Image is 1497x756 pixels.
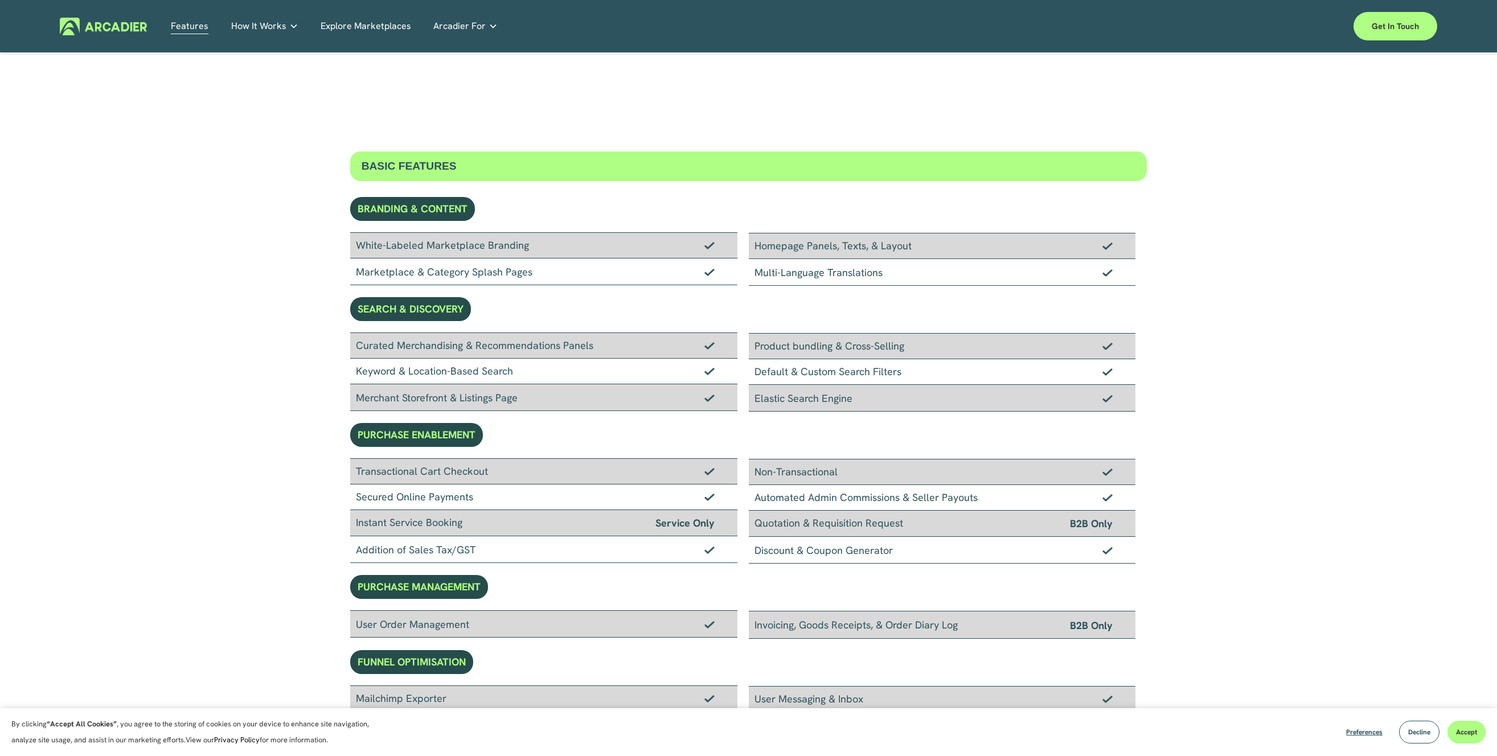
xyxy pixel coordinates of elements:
[704,546,715,554] img: Checkmark
[704,621,715,628] img: Checkmark
[47,719,117,729] strong: “Accept All Cookies”
[704,394,715,402] img: Checkmark
[1102,395,1113,402] img: Checkmark
[350,423,483,447] div: PURCHASE ENABLEMENT
[350,258,737,285] div: Marketplace & Category Splash Pages
[171,17,208,35] a: Features
[704,493,715,501] img: Checkmark
[350,297,471,321] div: SEARCH & DISCOVERY
[11,716,382,748] p: By clicking , you agree to the storing of cookies on your device to enhance site navigation, anal...
[749,259,1136,286] div: Multi-Language Translations
[1338,721,1391,743] button: Preferences
[1102,547,1113,554] img: Checkmark
[1456,728,1477,737] span: Accept
[704,367,715,375] img: Checkmark
[1102,269,1113,277] img: Checkmark
[704,268,715,276] img: Checkmark
[704,695,715,702] img: Checkmark
[749,233,1136,259] div: Homepage Panels, Texts, & Layout
[749,385,1136,412] div: Elastic Search Engine
[1102,494,1113,502] img: Checkmark
[704,241,715,249] img: Checkmark
[749,686,1136,712] div: User Messaging & Inbox
[1447,721,1486,743] button: Accept
[350,359,737,384] div: Keyword & Location-Based Search
[350,510,737,536] div: Instant Service Booking
[214,735,260,745] a: Privacy Policy
[1346,728,1383,737] span: Preferences
[1102,468,1113,476] img: Checkmark
[433,18,486,34] span: Arcadier For
[231,17,298,35] a: folder dropdown
[350,536,737,563] div: Addition of Sales Tax/GST
[350,650,473,674] div: FUNNEL OPTIMISATION
[1070,617,1113,634] span: B2B Only
[749,359,1136,385] div: Default & Custom Search Filters
[350,575,488,599] div: PURCHASE MANAGEMENT
[350,484,737,510] div: Secured Online Payments
[749,485,1136,511] div: Automated Admin Commissions & Seller Payouts
[350,458,737,484] div: Transactional Cart Checkout
[350,151,1147,181] div: BASIC FEATURES
[1102,368,1113,376] img: Checkmark
[749,511,1136,537] div: Quotation & Requisition Request
[1102,342,1113,350] img: Checkmark
[231,18,286,34] span: How It Works
[749,459,1136,485] div: Non-Transactional
[350,685,737,712] div: Mailchimp Exporter
[1102,695,1113,703] img: Checkmark
[1070,515,1113,532] span: B2B Only
[1399,721,1439,743] button: Decline
[704,342,715,350] img: Checkmark
[433,17,498,35] a: folder dropdown
[1102,242,1113,250] img: Checkmark
[350,232,737,258] div: White-Labeled Marketplace Branding
[749,333,1136,359] div: Product bundling & Cross-Selling
[655,515,715,531] span: Service Only
[350,197,475,221] div: BRANDING & CONTENT
[749,611,1136,639] div: Invoicing, Goods Receipts, & Order Diary Log
[321,17,411,35] a: Explore Marketplaces
[749,537,1136,564] div: Discount & Coupon Generator
[350,332,737,359] div: Curated Merchandising & Recommendations Panels
[350,610,737,638] div: User Order Management
[60,18,147,35] img: Arcadier
[704,467,715,475] img: Checkmark
[1354,12,1437,40] a: Get in touch
[1408,728,1430,737] span: Decline
[350,384,737,411] div: Merchant Storefront & Listings Page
